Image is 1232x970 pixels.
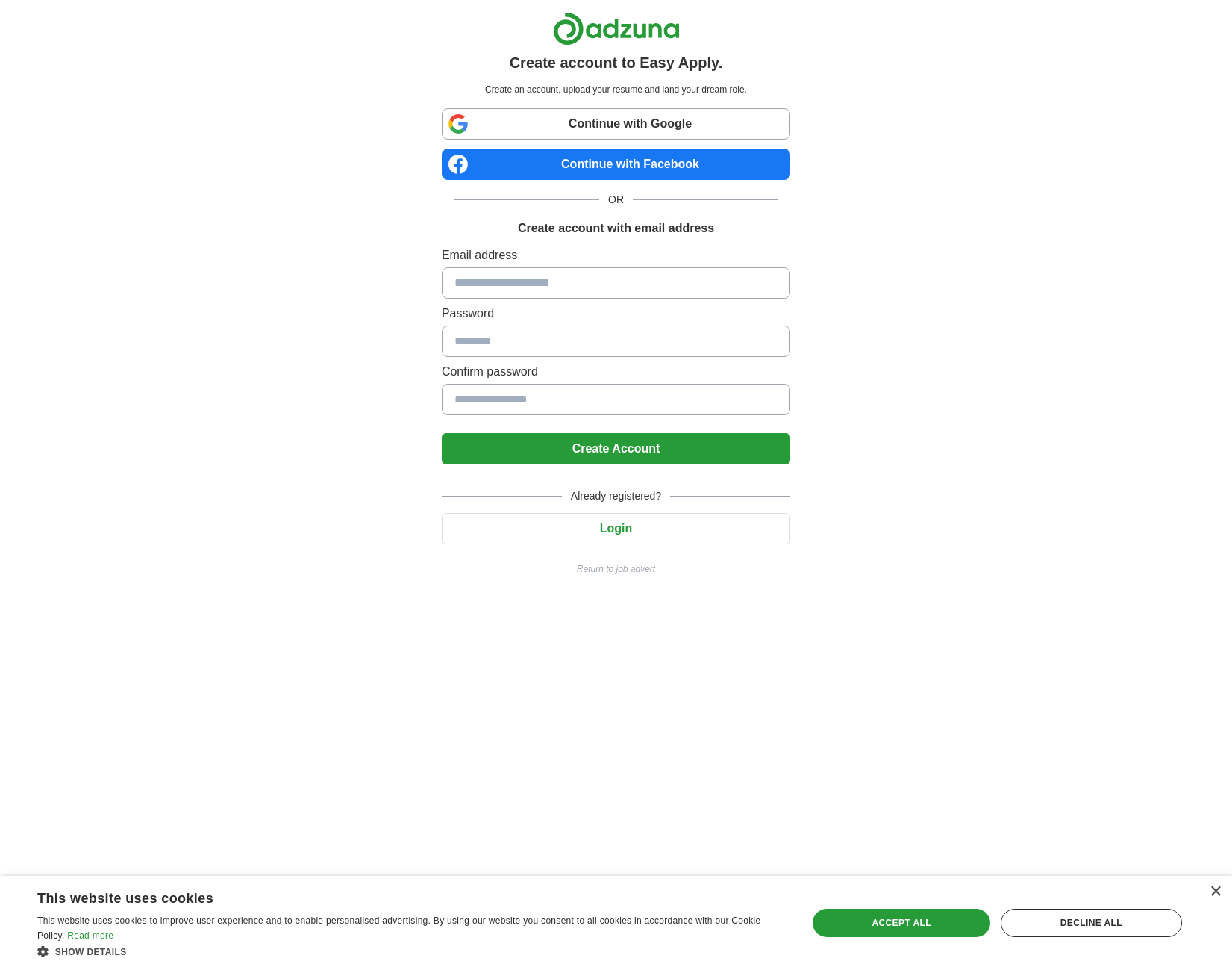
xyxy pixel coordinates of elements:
span: This website uses cookies to improve user experience and to enable personalised advertising. By u... [37,915,761,941]
label: Email address [442,246,790,264]
span: Already registered? [562,488,670,504]
div: Decline all [1001,909,1182,937]
button: Create Account [442,433,790,464]
label: Password [442,305,790,323]
img: Adzuna logo [553,12,680,46]
a: Login [442,522,790,535]
label: Confirm password [442,363,790,381]
div: Close [1210,886,1221,898]
p: Create an account, upload your resume and land your dream role. [445,83,787,96]
a: Continue with Google [442,108,790,140]
a: Return to job advert [442,562,790,576]
a: Read more, opens a new window [67,930,113,941]
span: OR [599,192,633,208]
button: Login [442,513,790,544]
span: Show details [55,947,127,957]
div: Accept all [813,909,989,937]
h1: Create account with email address [518,220,714,237]
a: Continue with Facebook [442,149,790,180]
h1: Create account to Easy Apply. [510,52,723,74]
div: Show details [37,944,785,959]
div: This website uses cookies [37,885,748,907]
